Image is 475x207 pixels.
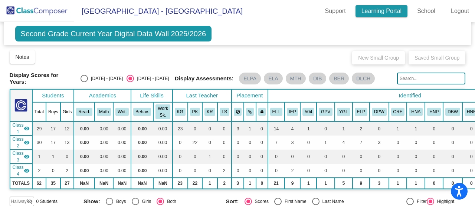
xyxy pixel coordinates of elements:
[353,178,370,189] td: 9
[153,121,172,136] td: 0.00
[244,164,256,178] td: 0
[202,121,217,136] td: 0
[389,164,407,178] td: 0
[353,136,370,150] td: 7
[319,108,332,116] button: GPV
[217,136,232,150] td: 0
[244,136,256,150] td: 0
[188,102,203,121] th: Phil Kubota
[202,150,217,164] td: 1
[239,73,261,84] mat-chip: ELPA
[204,108,215,116] button: KR
[391,108,405,116] button: CRE
[76,108,92,116] button: Read.
[15,26,212,41] span: Second Grade Current Year Digital Data Wall 2025/2026
[217,121,232,136] td: 0
[226,198,363,205] mat-radio-group: Select an option
[335,136,353,150] td: 4
[443,102,462,121] th: Does Best With
[335,121,353,136] td: 1
[36,198,58,205] span: 0 Students
[113,121,131,136] td: 0.00
[27,198,33,204] mat-icon: visibility_off
[188,164,203,178] td: 0
[335,178,353,189] td: 5
[445,5,475,17] a: Logout
[95,164,113,178] td: 0.00
[356,5,408,17] a: Learning Portal
[175,108,186,116] button: KG
[407,164,425,178] td: 0
[46,136,60,150] td: 17
[425,136,443,150] td: 0
[285,164,301,178] td: 2
[320,198,344,205] div: Last Name
[46,178,60,189] td: 35
[74,5,243,17] span: [GEOGRAPHIC_DATA] - [GEOGRAPHIC_DATA]
[10,178,32,189] td: TOTALS
[46,164,60,178] td: 0
[317,121,335,136] td: 0
[407,150,425,164] td: 0
[443,121,462,136] td: 0
[46,102,60,121] th: Boys
[24,126,30,131] mat-icon: visibility
[300,136,317,150] td: 0
[443,178,462,189] td: 0
[24,168,30,174] mat-icon: visibility
[88,75,123,82] div: [DATE] - [DATE]
[83,198,220,205] mat-radio-group: Select an option
[389,121,407,136] td: 1
[217,150,232,164] td: 0
[317,102,335,121] th: Good Parent Volunteer
[389,136,407,150] td: 0
[13,136,24,149] span: Class 2
[32,136,46,150] td: 30
[286,73,306,84] mat-chip: MTH
[317,150,335,164] td: 0
[407,178,425,189] td: 1
[268,102,285,121] th: English Language Learner
[268,178,285,189] td: 21
[188,136,203,150] td: 22
[425,102,443,121] th: High Needs Parent
[153,150,172,164] td: 0.00
[153,178,172,189] td: NaN
[16,54,29,60] span: Notes
[256,102,268,121] th: Keep with teacher
[95,178,113,189] td: NaN
[24,154,30,160] mat-icon: visibility
[425,121,443,136] td: 0
[319,5,352,17] a: Support
[352,73,375,84] mat-chip: DLCH
[220,108,229,116] button: LS
[60,164,74,178] td: 2
[370,102,389,121] th: Don't put with
[13,122,24,135] span: Class 1
[252,198,269,205] div: Scores
[175,75,234,82] span: Display Assessments:
[370,150,389,164] td: 0
[11,198,27,205] span: Hallway
[232,150,244,164] td: 0
[153,136,172,150] td: 0.00
[74,89,131,102] th: Academics
[134,75,169,82] div: [DATE] - [DATE]
[133,108,151,116] button: Behav.
[407,121,425,136] td: 1
[389,178,407,189] td: 1
[202,102,217,121] th: Karrie Reinhardt
[131,164,153,178] td: 0.00
[268,136,285,150] td: 7
[407,102,425,121] th: High Needs Academic
[10,50,35,64] button: Notes
[188,121,203,136] td: 0
[173,102,188,121] th: Katey Goodshaw
[300,150,317,164] td: 0
[226,198,239,205] span: Sort:
[46,150,60,164] td: 1
[256,178,268,189] td: 0
[155,104,170,119] button: Work Sk.
[164,198,176,205] div: Both
[173,136,188,150] td: 0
